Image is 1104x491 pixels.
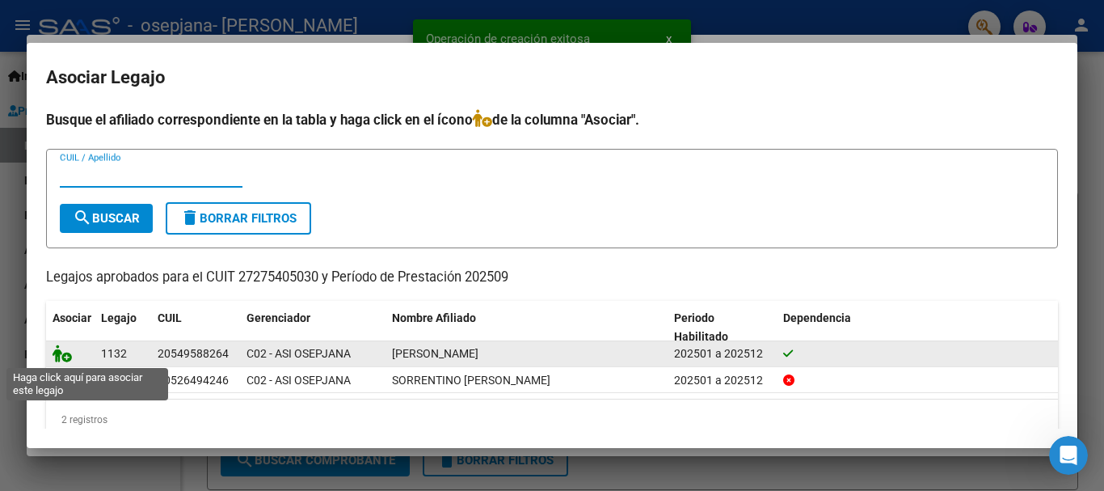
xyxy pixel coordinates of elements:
[180,208,200,227] mat-icon: delete
[247,347,351,360] span: C02 - ASI OSEPJANA
[668,301,777,354] datatable-header-cell: Periodo Habilitado
[46,400,1058,440] div: 2 registros
[73,208,92,227] mat-icon: search
[46,62,1058,93] h2: Asociar Legajo
[46,301,95,354] datatable-header-cell: Asociar
[247,374,351,387] span: C02 - ASI OSEPJANA
[783,311,851,324] span: Dependencia
[392,374,550,387] span: SORRENTINO RAMIRO VALENTIN
[386,301,668,354] datatable-header-cell: Nombre Afiliado
[674,311,728,343] span: Periodo Habilitado
[46,109,1058,130] h4: Busque el afiliado correspondiente en la tabla y haga click en el ícono de la columna "Asociar".
[158,311,182,324] span: CUIL
[46,268,1058,288] p: Legajos aprobados para el CUIT 27275405030 y Período de Prestación 202509
[247,311,310,324] span: Gerenciador
[151,301,240,354] datatable-header-cell: CUIL
[392,311,476,324] span: Nombre Afiliado
[392,347,478,360] span: SUARES BASTIAN RODRIGO
[53,311,91,324] span: Asociar
[60,204,153,233] button: Buscar
[101,374,127,387] span: 1036
[101,347,127,360] span: 1132
[1049,436,1088,475] iframe: Intercom live chat
[95,301,151,354] datatable-header-cell: Legajo
[674,345,770,363] div: 202501 a 202512
[166,202,311,235] button: Borrar Filtros
[777,301,1059,354] datatable-header-cell: Dependencia
[158,371,229,390] div: 20526494246
[158,345,229,363] div: 20549588264
[674,371,770,390] div: 202501 a 202512
[101,311,137,324] span: Legajo
[180,211,297,226] span: Borrar Filtros
[240,301,386,354] datatable-header-cell: Gerenciador
[73,211,140,226] span: Buscar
